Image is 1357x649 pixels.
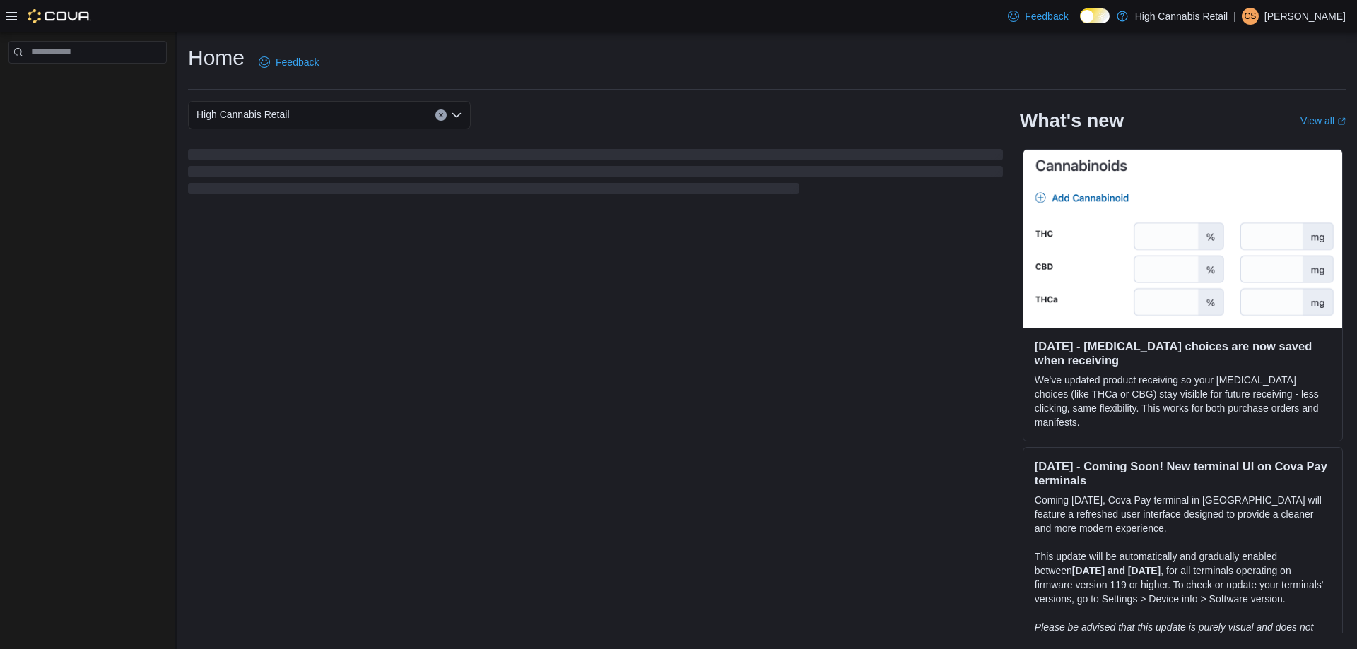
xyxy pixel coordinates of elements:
[276,55,319,69] span: Feedback
[1072,565,1161,576] strong: [DATE] and [DATE]
[1025,9,1068,23] span: Feedback
[1002,2,1074,30] a: Feedback
[253,48,324,76] a: Feedback
[188,44,245,72] h1: Home
[1080,23,1081,24] span: Dark Mode
[8,66,167,100] nav: Complex example
[1242,8,1259,25] div: Carolyn Sherriffs
[435,109,447,121] button: Clear input
[196,106,290,123] span: High Cannabis Retail
[188,152,1003,197] span: Loading
[1035,339,1331,367] h3: [DATE] - [MEDICAL_DATA] choices are now saved when receiving
[1035,459,1331,487] h3: [DATE] - Coming Soon! New terminal UI on Cova Pay terminals
[1300,115,1346,126] a: View allExternal link
[1264,8,1346,25] p: [PERSON_NAME]
[28,9,91,23] img: Cova
[1035,549,1331,606] p: This update will be automatically and gradually enabled between , for all terminals operating on ...
[451,109,462,121] button: Open list of options
[1245,8,1257,25] span: CS
[1337,117,1346,126] svg: External link
[1035,493,1331,535] p: Coming [DATE], Cova Pay terminal in [GEOGRAPHIC_DATA] will feature a refreshed user interface des...
[1080,8,1110,23] input: Dark Mode
[1020,109,1124,132] h2: What's new
[1035,373,1331,429] p: We've updated product receiving so your [MEDICAL_DATA] choices (like THCa or CBG) stay visible fo...
[1135,8,1228,25] p: High Cannabis Retail
[1233,8,1236,25] p: |
[1035,621,1314,647] em: Please be advised that this update is purely visual and does not impact payment functionality.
